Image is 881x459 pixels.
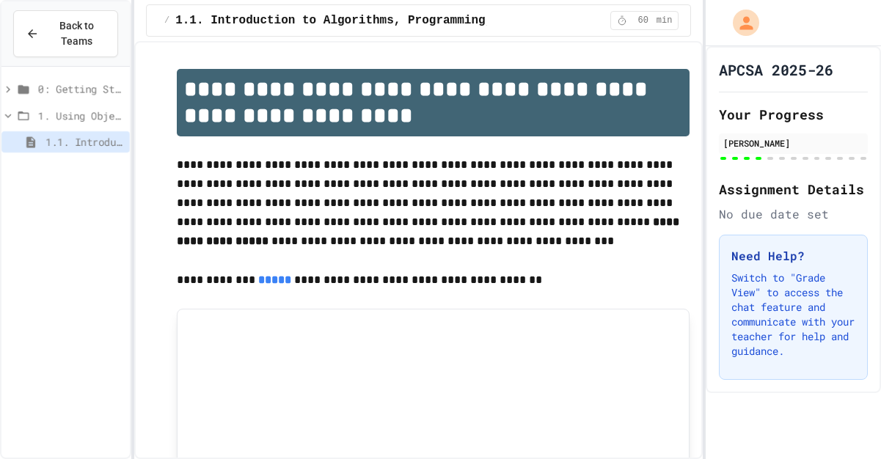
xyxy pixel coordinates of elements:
[38,108,124,123] span: 1. Using Objects and Methods
[632,15,655,26] span: 60
[719,205,868,223] div: No due date set
[48,18,106,49] span: Back to Teams
[175,12,591,29] span: 1.1. Introduction to Algorithms, Programming, and Compilers
[731,271,855,359] p: Switch to "Grade View" to access the chat feature and communicate with your teacher for help and ...
[164,15,169,26] span: /
[657,15,673,26] span: min
[719,104,868,125] h2: Your Progress
[723,136,863,150] div: [PERSON_NAME]
[38,81,124,97] span: 0: Getting Started
[719,179,868,199] h2: Assignment Details
[717,6,763,40] div: My Account
[731,247,855,265] h3: Need Help?
[719,59,833,80] h1: APCSA 2025-26
[13,10,118,57] button: Back to Teams
[45,134,124,150] span: 1.1. Introduction to Algorithms, Programming, and Compilers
